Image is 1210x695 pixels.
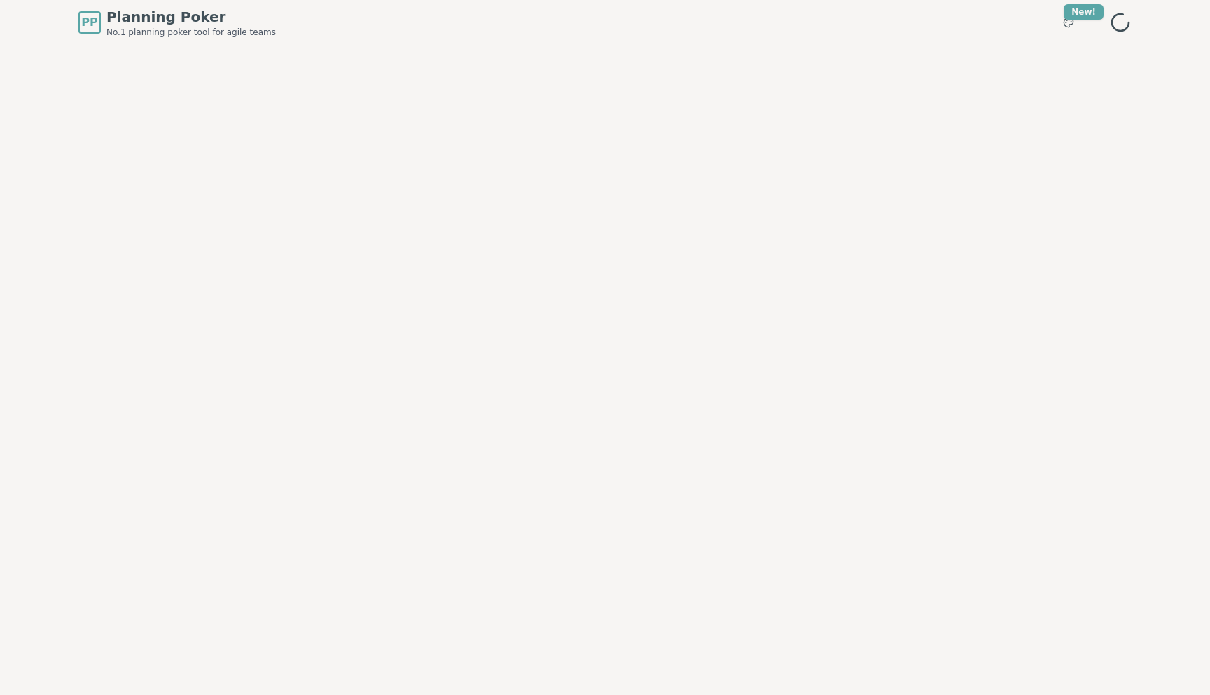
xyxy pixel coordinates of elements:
span: PP [81,14,97,31]
span: Planning Poker [106,7,276,27]
span: No.1 planning poker tool for agile teams [106,27,276,38]
div: New! [1064,4,1104,20]
button: New! [1056,10,1081,35]
a: PPPlanning PokerNo.1 planning poker tool for agile teams [78,7,276,38]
